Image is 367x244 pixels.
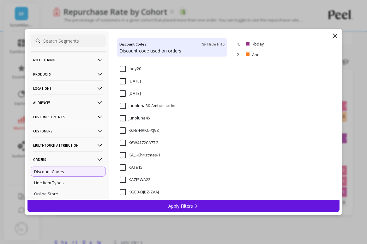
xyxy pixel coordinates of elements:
[31,34,106,47] input: Search Segments
[120,66,141,72] span: Joey20
[119,41,146,48] h4: Discount Codes
[33,137,103,153] p: Multi-Touch Attribution
[119,48,225,54] p: Discount code used on orders
[252,52,298,58] p: April
[33,95,103,111] p: Audiences
[33,52,103,68] p: No filtering
[120,90,141,97] span: Jul30
[120,152,160,158] span: KALI-Christmas-1
[33,109,103,125] p: Custom Segments
[169,203,199,209] p: Apply Filters
[120,164,142,171] span: KATE15
[252,41,300,47] p: 7bday
[120,115,150,121] span: Junoluna45
[120,177,150,183] span: KAZISWA22
[120,78,141,84] span: Jul15
[237,52,243,58] p: 2.
[202,42,225,47] span: Hide Info
[120,103,176,109] span: Junoluna30-Ambassador
[33,151,103,168] p: Orders
[34,180,64,186] p: Line Item Types
[120,127,159,134] span: K6FB-HRKC-XJ9Z
[120,189,159,195] span: KGEB-DJBZ-ZAAJ
[33,80,103,96] p: Locations
[34,169,64,174] p: Discount Codes
[237,41,243,47] p: 1.
[33,66,103,82] p: Products
[120,140,159,146] span: K6W4172CA7TG
[33,123,103,139] p: Customers
[34,191,58,197] p: Online Store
